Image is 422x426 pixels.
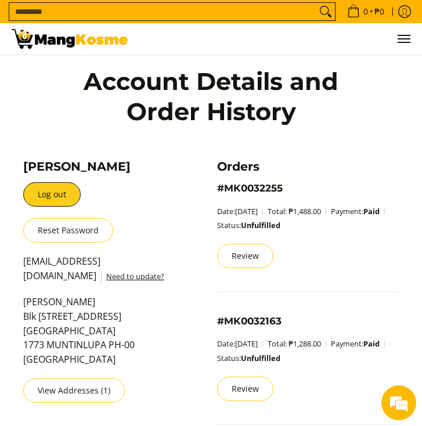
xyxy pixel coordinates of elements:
[363,206,380,216] strong: Paid
[217,159,399,174] h3: Orders
[217,338,389,363] small: Date: Total: ₱1,288.00 Payment: Status:
[217,377,273,401] a: Review
[106,271,164,281] a: Need to update?
[235,206,258,216] time: [DATE]
[23,182,81,207] a: Log out
[363,338,380,349] strong: Paid
[362,8,370,16] span: 0
[23,378,125,403] a: View Addresses (1)
[23,218,113,243] button: Reset Password
[241,220,280,230] strong: Unfulfilled
[139,23,410,55] nav: Main Menu
[23,159,173,174] h3: [PERSON_NAME]
[373,8,386,16] span: ₱0
[235,338,258,349] time: [DATE]
[217,244,273,268] a: Review
[23,295,173,378] p: [PERSON_NAME] Blk [STREET_ADDRESS] [GEOGRAPHIC_DATA] 1773 MUNTINLUPA PH-00 [GEOGRAPHIC_DATA]
[23,254,173,295] p: [EMAIL_ADDRESS][DOMAIN_NAME]
[217,206,389,231] small: Date: Total: ₱1,488.00 Payment: Status:
[217,182,283,194] a: #MK0032255
[139,23,410,55] ul: Customer Navigation
[316,3,335,20] button: Search
[63,67,359,127] h1: Account Details and Order History
[344,5,388,18] span: •
[217,315,282,327] a: #MK0032163
[12,29,128,49] img: Account | Mang Kosme
[396,23,410,55] button: Menu
[241,353,280,363] strong: Unfulfilled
